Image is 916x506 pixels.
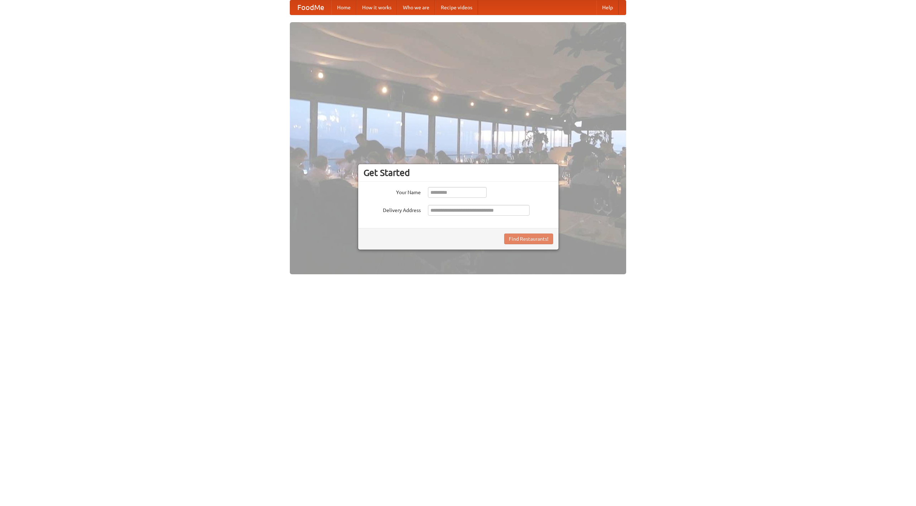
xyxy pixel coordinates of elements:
label: Your Name [364,187,421,196]
a: FoodMe [290,0,331,15]
a: Who we are [397,0,435,15]
button: Find Restaurants! [504,234,553,244]
a: Recipe videos [435,0,478,15]
a: How it works [356,0,397,15]
h3: Get Started [364,167,553,178]
a: Home [331,0,356,15]
label: Delivery Address [364,205,421,214]
a: Help [596,0,619,15]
